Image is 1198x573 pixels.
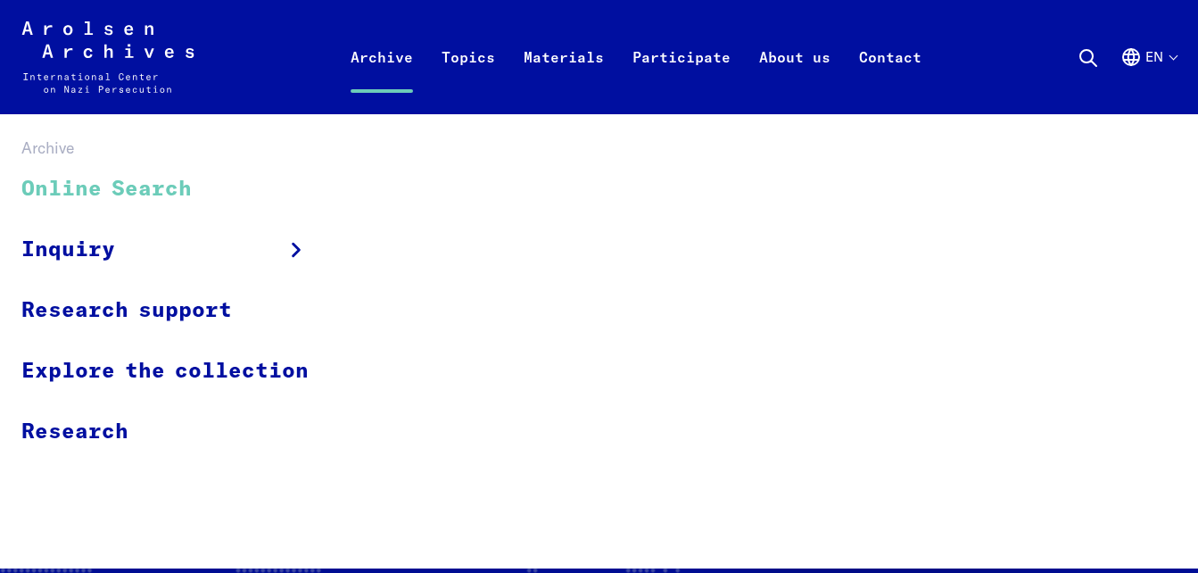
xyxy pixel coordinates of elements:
[427,43,509,114] a: Topics
[21,160,332,220] a: Online Search
[21,160,332,461] ul: Archive
[1120,46,1177,111] button: English, language selection
[21,234,115,266] span: Inquiry
[845,43,936,114] a: Contact
[21,280,332,341] a: Research support
[618,43,745,114] a: Participate
[336,43,427,114] a: Archive
[21,220,332,280] a: Inquiry
[21,341,332,402] a: Explore the collection
[745,43,845,114] a: About us
[336,21,936,93] nav: Primary
[509,43,618,114] a: Materials
[21,402,332,461] a: Research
